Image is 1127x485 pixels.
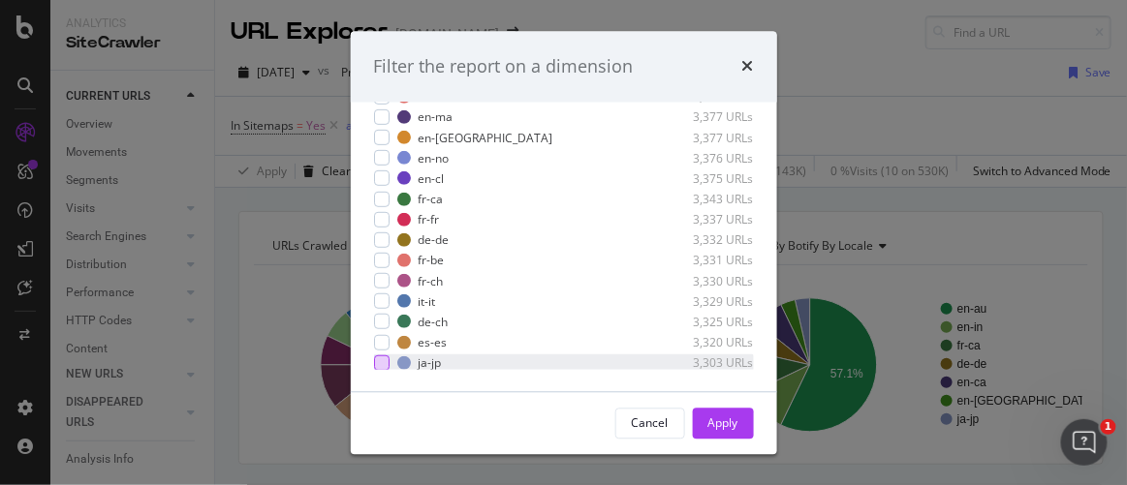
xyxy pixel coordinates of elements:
div: Apply [708,414,738,431]
button: Cancel [615,408,685,439]
div: 3,376 URLs [659,149,754,166]
div: 3,303 URLs [659,354,754,371]
div: en-no [419,149,450,166]
div: en-cl [419,169,445,186]
div: Cancel [632,414,669,431]
div: fr-ca [419,190,444,206]
div: 3,320 URLs [659,333,754,349]
div: 3,325 URLs [659,313,754,329]
button: Apply [693,408,754,439]
div: 3,330 URLs [659,272,754,288]
div: en-[GEOGRAPHIC_DATA] [419,129,553,145]
div: 3,332 URLs [659,231,754,248]
div: it-it [419,292,436,309]
div: fr-be [419,252,445,268]
div: es-es [419,333,448,349]
div: 3,377 URLs [659,129,754,145]
div: 3,331 URLs [659,252,754,268]
div: Filter the report on a dimension [374,54,634,79]
div: 3,329 URLs [659,292,754,309]
div: modal [351,31,777,454]
div: 3,343 URLs [659,190,754,206]
div: fr-ch [419,272,444,288]
div: 3,375 URLs [659,169,754,186]
div: 3,337 URLs [659,211,754,227]
div: times [742,54,754,79]
div: en-ma [419,108,454,125]
span: 1 [1101,419,1116,435]
div: ja-jp [419,354,442,371]
div: fr-fr [419,211,440,227]
div: de-de [419,231,450,248]
iframe: Intercom live chat [1061,419,1108,466]
div: 3,377 URLs [659,108,754,125]
div: de-ch [419,313,449,329]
